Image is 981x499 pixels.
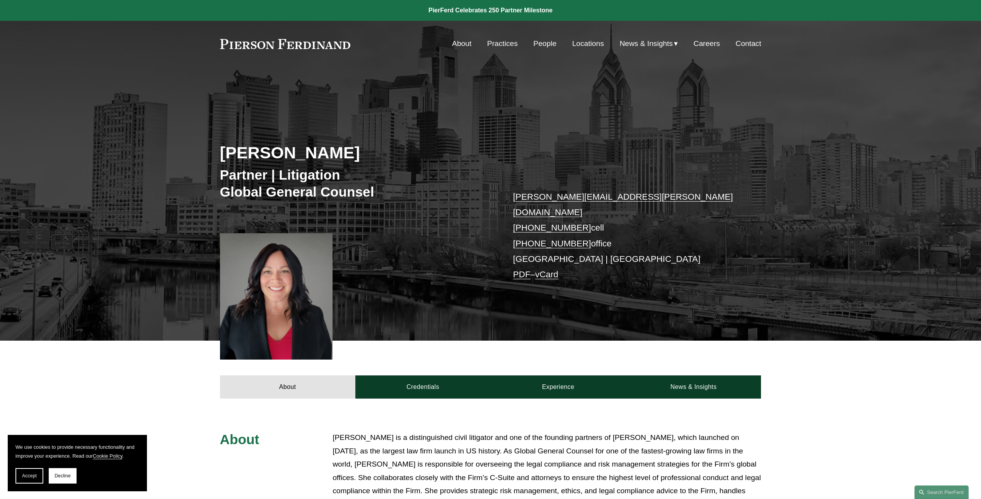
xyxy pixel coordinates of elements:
section: Cookie banner [8,435,147,491]
a: Locations [572,36,604,51]
a: Credentials [355,375,491,399]
a: Cookie Policy [93,453,123,459]
a: Contact [735,36,761,51]
h2: [PERSON_NAME] [220,143,491,163]
a: PDF [513,270,531,279]
a: vCard [535,270,558,279]
a: About [220,375,355,399]
a: Careers [694,36,720,51]
h3: Partner | Litigation Global General Counsel [220,166,491,200]
a: [PERSON_NAME][EMAIL_ADDRESS][PERSON_NAME][DOMAIN_NAME] [513,192,733,217]
a: People [533,36,556,51]
p: We use cookies to provide necessary functionality and improve your experience. Read our . [15,443,139,460]
button: Decline [49,468,77,484]
a: Search this site [914,485,969,499]
a: Practices [487,36,518,51]
p: cell office [GEOGRAPHIC_DATA] | [GEOGRAPHIC_DATA] – [513,189,739,283]
a: [PHONE_NUMBER] [513,239,591,248]
span: Accept [22,473,37,479]
span: News & Insights [619,37,673,51]
a: folder dropdown [619,36,678,51]
button: Accept [15,468,43,484]
span: About [220,432,259,447]
a: Experience [491,375,626,399]
a: About [452,36,471,51]
a: [PHONE_NUMBER] [513,223,591,233]
span: Decline [55,473,71,479]
a: News & Insights [626,375,761,399]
